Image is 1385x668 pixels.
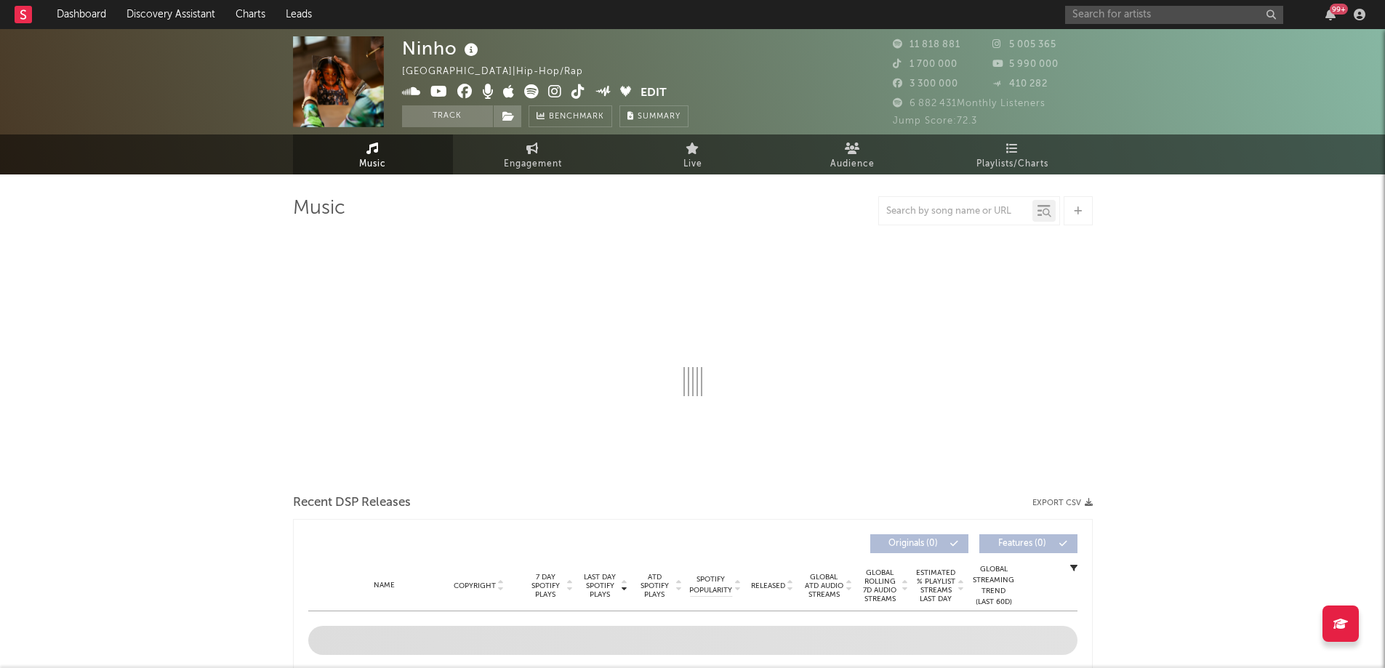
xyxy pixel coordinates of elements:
span: Estimated % Playlist Streams Last Day [916,568,956,603]
span: Originals ( 0 ) [880,539,947,548]
div: [GEOGRAPHIC_DATA] | Hip-Hop/Rap [402,63,600,81]
div: 99 + [1330,4,1348,15]
span: 1 700 000 [893,60,958,69]
span: Jump Score: 72.3 [893,116,977,126]
div: Global Streaming Trend (Last 60D) [972,564,1016,608]
span: 410 282 [992,79,1048,89]
a: Benchmark [529,105,612,127]
span: 3 300 000 [893,79,958,89]
span: Audience [830,156,875,173]
span: Summary [638,113,681,121]
span: Global Rolling 7D Audio Streams [860,568,900,603]
span: Features ( 0 ) [989,539,1056,548]
button: Edit [641,84,667,102]
a: Live [613,134,773,174]
span: 5 005 365 [992,40,1056,49]
button: Summary [619,105,689,127]
span: Recent DSP Releases [293,494,411,512]
button: Track [402,105,493,127]
span: Playlists/Charts [976,156,1048,173]
button: Originals(0) [870,534,968,553]
span: 11 818 881 [893,40,960,49]
span: Benchmark [549,108,604,126]
button: Export CSV [1032,499,1093,507]
span: 7 Day Spotify Plays [526,573,565,599]
span: 5 990 000 [992,60,1059,69]
button: 99+ [1325,9,1336,20]
span: Released [751,582,785,590]
a: Audience [773,134,933,174]
span: Live [683,156,702,173]
a: Playlists/Charts [933,134,1093,174]
a: Music [293,134,453,174]
a: Engagement [453,134,613,174]
button: Features(0) [979,534,1077,553]
span: ATD Spotify Plays [635,573,674,599]
input: Search for artists [1065,6,1283,24]
span: Spotify Popularity [689,574,732,596]
div: Ninho [402,36,482,60]
div: Name [337,580,433,591]
span: Global ATD Audio Streams [804,573,844,599]
span: Music [359,156,386,173]
span: Engagement [504,156,562,173]
span: Last Day Spotify Plays [581,573,619,599]
span: Copyright [454,582,496,590]
input: Search by song name or URL [879,206,1032,217]
span: 6 882 431 Monthly Listeners [893,99,1045,108]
